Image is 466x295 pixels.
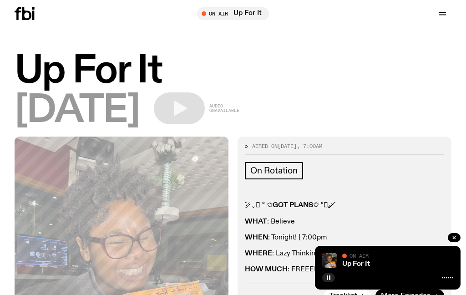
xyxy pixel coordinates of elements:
strong: WHERE [245,250,272,257]
p: : Tonight! | 7:00pm [245,234,444,242]
span: On Rotation [250,166,298,176]
p: : Lazy Thinking [245,249,444,258]
p: : Believe [245,218,444,226]
button: On AirUp For It [197,7,269,20]
p: ˚ ༘ ｡𖦹 ° ✩ ✩ °𖦹｡ ༘˚ [245,201,444,210]
span: [DATE] [278,142,297,150]
h1: Up For It [15,53,451,90]
p: : FREEEEE - [245,265,444,274]
strong: WHAT [245,218,267,225]
strong: GOT PLANS [273,202,313,209]
a: Up For It [342,260,370,268]
span: On Air [349,253,369,259]
strong: HOW MUCH [245,266,288,273]
span: [DATE] [15,92,139,129]
span: Audio unavailable [209,104,239,113]
span: , 7:00am [297,142,322,150]
strong: WHEN [245,234,268,241]
a: On Rotation [245,162,303,179]
span: Aired on [252,142,278,150]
